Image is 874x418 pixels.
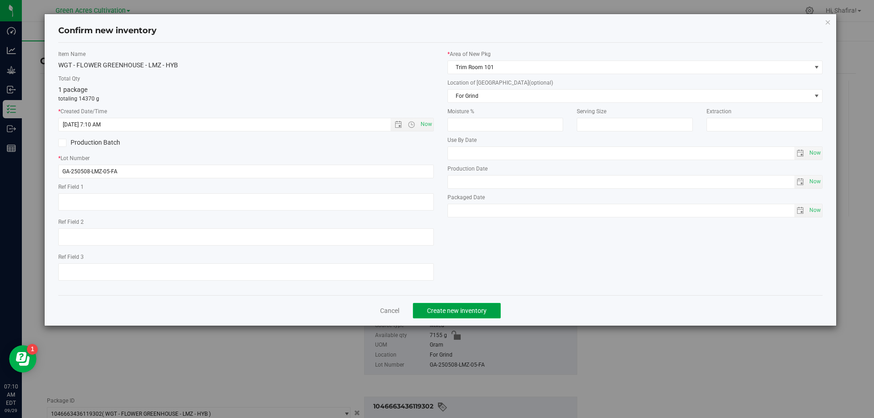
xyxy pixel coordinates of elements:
label: Extraction [706,107,823,116]
span: Set Current date [808,175,823,188]
label: Location of [GEOGRAPHIC_DATA] [447,79,823,87]
span: select [794,147,808,160]
iframe: Resource center unread badge [27,344,38,355]
button: Create new inventory [413,303,501,318]
span: select [807,176,822,188]
label: Created Date/Time [58,107,434,116]
span: Create new inventory [427,307,487,314]
span: Open the time view [404,121,419,128]
span: select [807,147,822,160]
label: Ref Field 2 [58,218,434,226]
span: select [794,176,808,188]
span: For Grind [448,90,811,102]
span: Open the date view [391,121,406,128]
a: Cancel [380,306,399,315]
label: Serving Size [577,107,693,116]
label: Production Batch [58,138,239,147]
label: Area of New Pkg [447,50,823,58]
span: Set Current date [418,118,434,131]
label: Ref Field 1 [58,183,434,191]
label: Use By Date [447,136,823,144]
span: select [811,90,822,102]
label: Total Qty [58,75,434,83]
div: WGT - FLOWER GREENHOUSE - LMZ - HYB [58,60,434,70]
label: Production Date [447,165,823,173]
span: Trim Room 101 [448,61,811,74]
label: Packaged Date [447,193,823,201]
label: Lot Number [58,154,434,162]
span: select [794,204,808,217]
span: Set Current date [808,204,823,217]
span: select [807,204,822,217]
span: (optional) [529,80,553,86]
span: 1 package [58,86,87,93]
label: Item Name [58,50,434,58]
h4: Confirm new inventory [58,25,157,37]
label: Ref Field 3 [58,253,434,261]
p: totaling 14370 g [58,95,434,103]
span: Set Current date [808,146,823,160]
iframe: Resource center [9,345,36,373]
label: Moisture % [447,107,564,116]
